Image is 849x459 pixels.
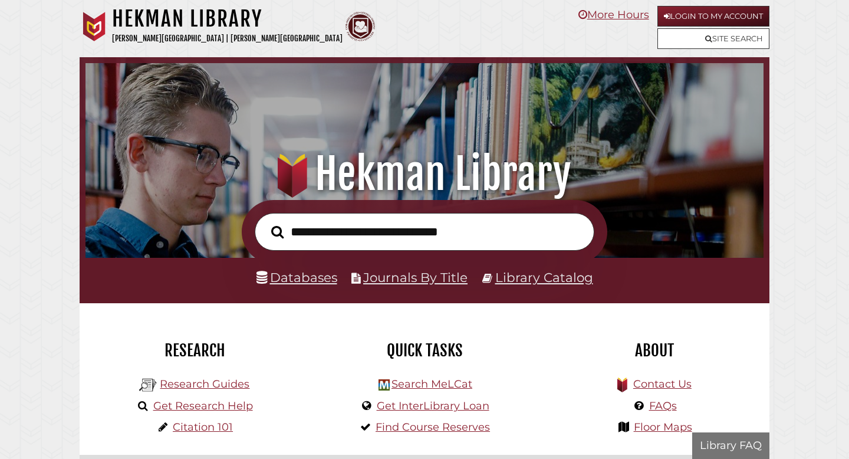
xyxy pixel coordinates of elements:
[256,270,337,285] a: Databases
[160,378,249,391] a: Research Guides
[548,340,761,360] h2: About
[578,8,649,21] a: More Hours
[657,6,769,27] a: Login to My Account
[376,421,490,434] a: Find Course Reserves
[153,399,253,412] a: Get Research Help
[391,378,472,391] a: Search MeLCat
[634,421,692,434] a: Floor Maps
[98,148,751,200] h1: Hekman Library
[139,376,157,394] img: Hekman Library Logo
[88,340,301,360] h2: Research
[318,340,531,360] h2: Quick Tasks
[495,270,593,285] a: Library Catalog
[657,28,769,49] a: Site Search
[379,379,390,391] img: Hekman Library Logo
[345,12,375,41] img: Calvin Theological Seminary
[265,222,289,242] button: Search
[363,270,468,285] a: Journals By Title
[112,32,343,45] p: [PERSON_NAME][GEOGRAPHIC_DATA] | [PERSON_NAME][GEOGRAPHIC_DATA]
[271,225,284,238] i: Search
[112,6,343,32] h1: Hekman Library
[377,399,489,412] a: Get InterLibrary Loan
[633,378,692,391] a: Contact Us
[80,12,109,41] img: Calvin University
[173,421,233,434] a: Citation 101
[649,399,677,412] a: FAQs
